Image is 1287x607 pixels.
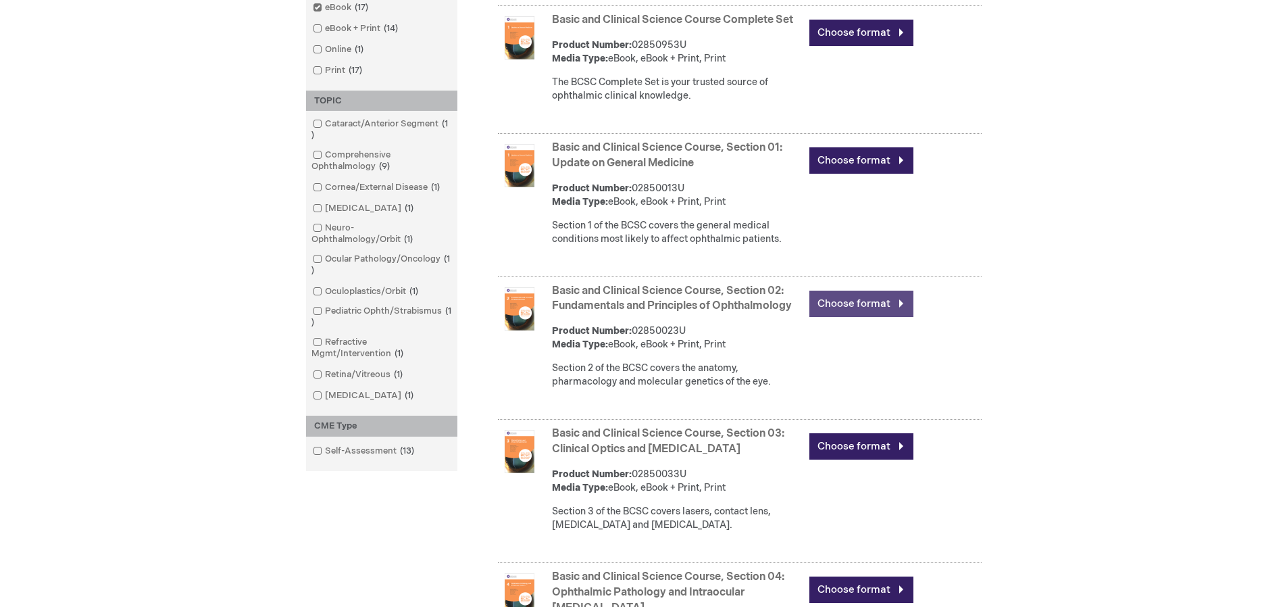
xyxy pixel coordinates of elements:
[552,182,803,209] div: 02850013U eBook, eBook + Print, Print
[552,285,792,313] a: Basic and Clinical Science Course, Section 02: Fundamentals and Principles of Ophthalmology
[498,287,541,331] img: Basic and Clinical Science Course, Section 02: Fundamentals and Principles of Ophthalmology
[552,468,803,495] div: 02850033U eBook, eBook + Print, Print
[309,64,368,77] a: Print17
[309,305,454,329] a: Pediatric Ophth/Strabismus1
[552,339,608,350] strong: Media Type:
[552,468,632,480] strong: Product Number:
[401,234,416,245] span: 1
[552,505,803,532] div: Section 3 of the BCSC covers lasers, contact lens, [MEDICAL_DATA] and [MEDICAL_DATA].
[309,222,454,246] a: Neuro-Ophthalmology/Orbit1
[309,445,420,458] a: Self-Assessment13
[311,306,451,328] span: 1
[552,76,803,103] div: The BCSC Complete Set is your trusted source of ophthalmic clinical knowledge.
[498,16,541,59] img: Basic and Clinical Science Course Complete Set
[309,43,369,56] a: Online1
[309,202,419,215] a: [MEDICAL_DATA]1
[351,44,367,55] span: 1
[809,147,913,174] a: Choose format
[809,577,913,603] a: Choose format
[809,291,913,317] a: Choose format
[309,253,454,277] a: Ocular Pathology/Oncology1
[309,149,454,173] a: Comprehensive Ophthalmology9
[391,348,407,359] span: 1
[306,416,457,437] div: CME Type
[309,389,419,402] a: [MEDICAL_DATA]1
[552,362,803,389] div: Section 2 of the BCSC covers the anatomy, pharmacology and molecular genetics of the eye.
[309,1,374,14] a: eBook17
[552,141,782,170] a: Basic and Clinical Science Course, Section 01: Update on General Medicine
[406,286,422,297] span: 1
[428,182,443,193] span: 1
[309,181,445,194] a: Cornea/External Disease1
[311,118,448,141] span: 1
[309,368,408,381] a: Retina/Vitreous1
[498,430,541,473] img: Basic and Clinical Science Course, Section 03: Clinical Optics and Vision Rehabilitation
[397,445,418,456] span: 13
[552,39,632,51] strong: Product Number:
[380,23,401,34] span: 14
[552,14,793,26] a: Basic and Clinical Science Course Complete Set
[309,22,403,35] a: eBook + Print14
[390,369,406,380] span: 1
[351,2,372,13] span: 17
[309,336,454,360] a: Refractive Mgmt/Intervention1
[498,144,541,187] img: Basic and Clinical Science Course, Section 01: Update on General Medicine
[309,285,424,298] a: Oculoplastics/Orbit1
[401,390,417,401] span: 1
[552,53,608,64] strong: Media Type:
[552,196,608,208] strong: Media Type:
[345,65,365,76] span: 17
[552,39,803,66] div: 02850953U eBook, eBook + Print, Print
[552,482,608,493] strong: Media Type:
[309,118,454,142] a: Cataract/Anterior Segment1
[552,427,784,456] a: Basic and Clinical Science Course, Section 03: Clinical Optics and [MEDICAL_DATA]
[376,161,393,172] span: 9
[809,20,913,46] a: Choose format
[552,324,803,351] div: 02850023U eBook, eBook + Print, Print
[311,253,450,276] span: 1
[809,433,913,460] a: Choose format
[552,325,632,337] strong: Product Number:
[306,91,457,112] div: TOPIC
[552,219,803,246] div: Section 1 of the BCSC covers the general medical conditions most likely to affect ophthalmic pati...
[552,183,632,194] strong: Product Number:
[401,203,417,214] span: 1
